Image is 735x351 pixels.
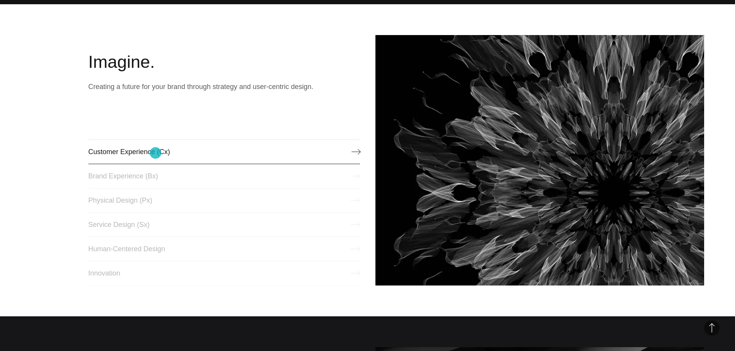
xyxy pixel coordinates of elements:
[88,50,360,74] h2: Imagine.
[88,139,360,164] a: Customer Experience (Cx)
[88,188,360,213] a: Physical Design (Px)
[88,81,360,92] p: Creating a future for your brand through strategy and user-centric design.
[88,261,360,286] a: Innovation
[88,212,360,237] a: Service Design (Sx)
[704,320,720,336] button: Back to Top
[88,237,360,261] a: Human-Centered Design
[88,164,360,188] a: Brand Experience (Bx)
